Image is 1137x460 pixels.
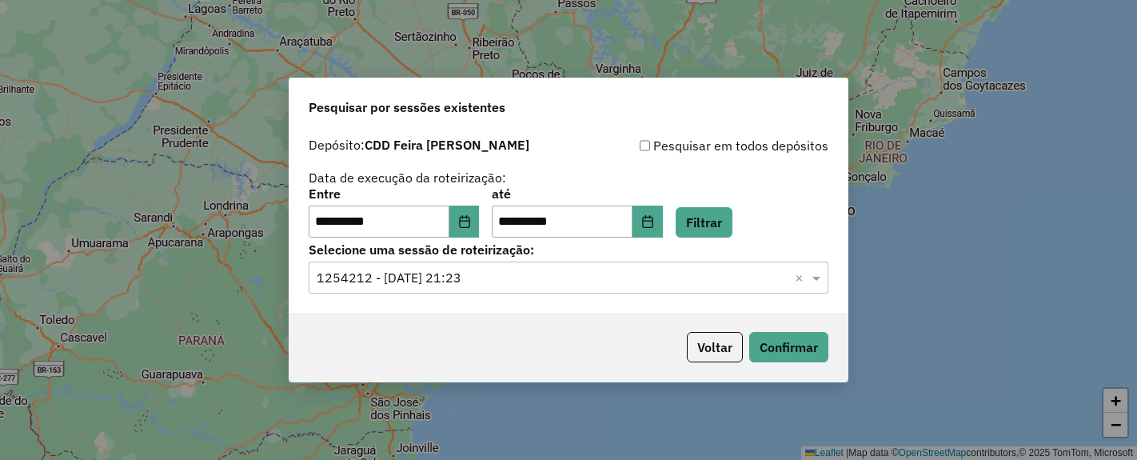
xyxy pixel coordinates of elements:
label: Data de execução da roteirização: [309,168,506,187]
label: Depósito: [309,135,529,154]
label: até [492,184,662,203]
button: Filtrar [676,207,732,238]
div: Pesquisar em todos depósitos [568,136,828,155]
span: Pesquisar por sessões existentes [309,98,505,117]
strong: CDD Feira [PERSON_NAME] [365,137,529,153]
label: Selecione uma sessão de roteirização: [309,240,828,259]
button: Choose Date [632,206,663,238]
label: Entre [309,184,479,203]
button: Voltar [687,332,743,362]
button: Confirmar [749,332,828,362]
button: Choose Date [449,206,480,238]
span: Clear all [795,268,808,287]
